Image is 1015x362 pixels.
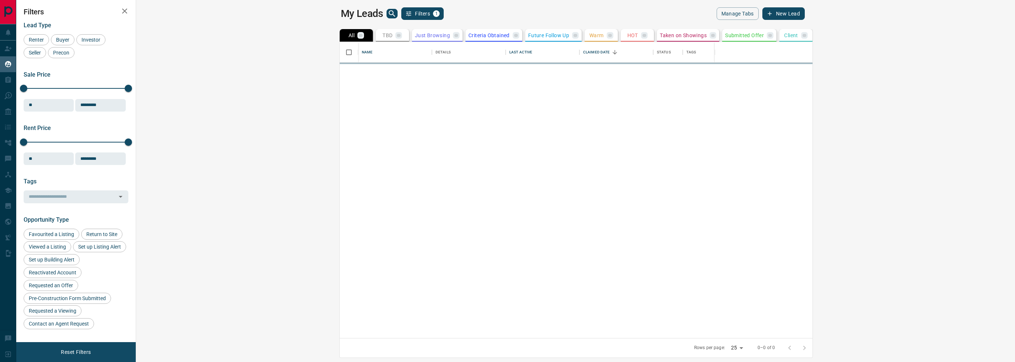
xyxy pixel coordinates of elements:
div: Set up Building Alert [24,254,80,265]
div: Reactivated Account [24,267,82,278]
span: Opportunity Type [24,216,69,223]
button: search button [387,9,398,18]
button: Sort [610,47,620,57]
div: Viewed a Listing [24,241,71,252]
div: Set up Listing Alert [73,241,126,252]
div: Contact an Agent Request [24,318,94,329]
p: HOT [627,33,638,38]
div: Last Active [506,42,579,63]
div: Details [436,42,451,63]
span: Contact an Agent Request [26,321,91,327]
div: Pre-Construction Form Submitted [24,293,111,304]
span: Seller [26,50,44,56]
div: Return to Site [81,229,122,240]
span: Favourited a Listing [26,231,77,237]
div: Claimed Date [583,42,610,63]
span: 1 [434,11,439,16]
button: New Lead [762,7,805,20]
p: Warm [589,33,604,38]
span: Rent Price [24,124,51,131]
div: Seller [24,47,46,58]
span: Set up Building Alert [26,257,77,263]
p: Criteria Obtained [468,33,510,38]
span: Requested a Viewing [26,308,79,314]
div: Requested a Viewing [24,305,82,316]
div: Investor [76,34,105,45]
p: Just Browsing [415,33,450,38]
div: Name [362,42,373,63]
span: Tags [24,178,37,185]
div: Status [657,42,671,63]
p: Rows per page: [694,345,725,351]
div: Buyer [51,34,75,45]
p: Submitted Offer [725,33,764,38]
p: TBD [382,33,392,38]
p: Client [784,33,798,38]
p: All [349,33,354,38]
div: Favourited a Listing [24,229,79,240]
span: Return to Site [84,231,120,237]
button: Open [115,191,126,202]
div: Status [653,42,683,63]
button: Reset Filters [56,346,96,358]
span: Viewed a Listing [26,244,69,250]
div: Last Active [509,42,532,63]
p: Taken on Showings [660,33,707,38]
span: Set up Listing Alert [76,244,124,250]
div: 25 [728,342,746,353]
div: Requested an Offer [24,280,78,291]
span: Renter [26,37,46,43]
span: Investor [79,37,103,43]
span: Requested an Offer [26,282,76,288]
span: Lead Type [24,22,51,29]
p: 0–0 of 0 [758,345,775,351]
span: Reactivated Account [26,270,79,275]
span: Sale Price [24,71,51,78]
div: Name [358,42,432,63]
div: Precon [48,47,75,58]
h2: Filters [24,7,128,16]
h1: My Leads [341,8,383,20]
div: Claimed Date [579,42,653,63]
div: Renter [24,34,49,45]
div: Tags [686,42,696,63]
span: Buyer [53,37,72,43]
div: Details [432,42,506,63]
button: Filters1 [401,7,444,20]
p: Future Follow Up [528,33,569,38]
span: Precon [51,50,72,56]
button: Manage Tabs [717,7,759,20]
span: Pre-Construction Form Submitted [26,295,108,301]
